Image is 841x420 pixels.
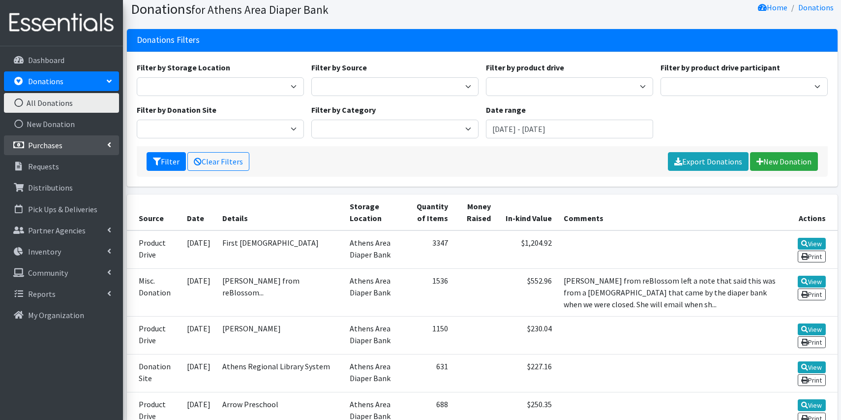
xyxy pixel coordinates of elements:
a: Reports [4,284,119,304]
th: Actions [784,194,838,230]
p: My Organization [28,310,84,320]
th: Details [216,194,344,230]
a: My Organization [4,305,119,325]
a: View [798,323,826,335]
label: Filter by Donation Site [137,104,216,116]
a: Print [798,289,826,300]
td: Athens Regional Library System [216,355,344,392]
a: Dashboard [4,50,119,70]
td: Athens Area Diaper Bank [344,316,402,354]
a: Inventory [4,242,119,261]
a: Export Donations [668,152,749,171]
td: [DATE] [181,316,216,354]
label: Filter by product drive [486,62,564,73]
label: Filter by Category [311,104,376,116]
td: 3347 [402,230,454,269]
td: Athens Area Diaper Bank [344,268,402,316]
p: Purchases [28,140,62,150]
a: Home [758,2,787,12]
td: [DATE] [181,355,216,392]
button: Filter [147,152,186,171]
td: [DATE] [181,268,216,316]
p: Pick Ups & Deliveries [28,204,97,214]
th: Date [181,194,216,230]
p: Community [28,268,68,278]
td: 631 [402,355,454,392]
a: Community [4,263,119,283]
a: View [798,276,826,288]
td: $552.96 [497,268,558,316]
th: Comments [558,194,784,230]
th: In-kind Value [497,194,558,230]
input: January 1, 2011 - December 31, 2011 [486,120,653,138]
a: Partner Agencies [4,221,119,240]
th: Quantity of Items [402,194,454,230]
a: Donations [4,71,119,91]
h3: Donations Filters [137,35,200,45]
a: New Donation [750,152,818,171]
p: Reports [28,289,56,299]
td: $227.16 [497,355,558,392]
a: Print [798,336,826,348]
label: Filter by Source [311,62,367,73]
label: Filter by Storage Location [137,62,230,73]
a: View [798,238,826,250]
td: [PERSON_NAME] [216,316,344,354]
td: Product Drive [127,316,181,354]
th: Storage Location [344,194,402,230]
td: [PERSON_NAME] from reBlossom... [216,268,344,316]
td: Product Drive [127,230,181,269]
td: First [DEMOGRAPHIC_DATA] [216,230,344,269]
td: $230.04 [497,316,558,354]
a: Requests [4,157,119,176]
td: 1536 [402,268,454,316]
td: Athens Area Diaper Bank [344,355,402,392]
th: Money Raised [454,194,497,230]
td: Misc. Donation [127,268,181,316]
a: Purchases [4,135,119,155]
td: 1150 [402,316,454,354]
a: Print [798,374,826,386]
p: Donations [28,76,63,86]
td: $1,204.92 [497,230,558,269]
a: View [798,399,826,411]
p: Partner Agencies [28,226,86,235]
td: Donation Site [127,355,181,392]
img: HumanEssentials [4,6,119,39]
a: Print [798,251,826,262]
a: View [798,361,826,373]
label: Date range [486,104,526,116]
a: Donations [798,2,834,12]
label: Filter by product drive participant [661,62,780,73]
a: Pick Ups & Deliveries [4,199,119,219]
a: All Donations [4,93,119,113]
p: Requests [28,162,59,171]
td: [DATE] [181,230,216,269]
a: New Donation [4,114,119,134]
p: Distributions [28,183,73,193]
p: Dashboard [28,55,64,65]
th: Source [127,194,181,230]
h1: Donations [131,0,479,18]
td: [PERSON_NAME] from reBlossom left a note that said this was from a [DEMOGRAPHIC_DATA] that came b... [558,268,784,316]
a: Clear Filters [187,152,249,171]
small: for Athens Area Diaper Bank [191,2,329,17]
p: Inventory [28,247,61,257]
td: Athens Area Diaper Bank [344,230,402,269]
a: Distributions [4,178,119,197]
